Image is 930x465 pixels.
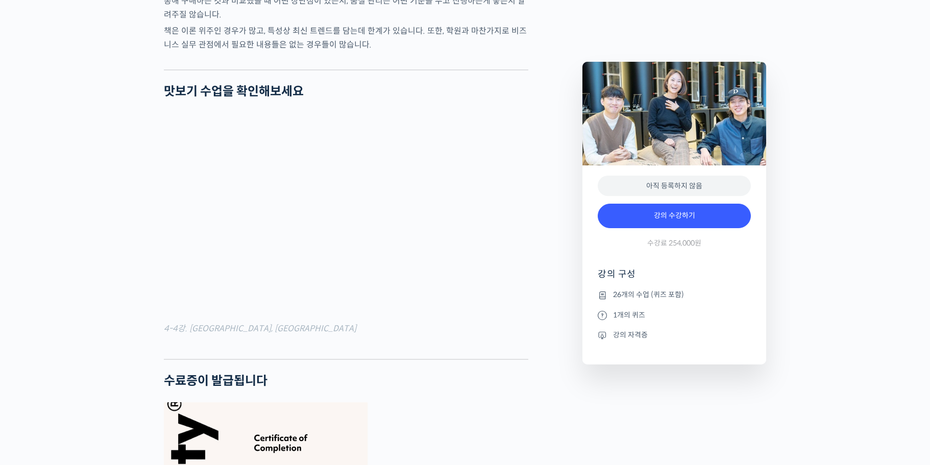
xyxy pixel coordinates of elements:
[598,268,751,288] h4: 강의 구성
[32,339,38,347] span: 홈
[598,176,751,197] div: 아직 등록하지 않음
[3,324,67,349] a: 홈
[598,329,751,341] li: 강의 자격증
[164,24,528,52] p: 책은 이론 위주인 경우가 많고, 특성상 최신 트렌드를 담는데 한계가 있습니다. 또한, 학원과 마찬가지로 비즈니스 실무 관점에서 필요한 내용들은 없는 경우들이 많습니다.
[598,289,751,301] li: 26개의 수업 (퀴즈 포함)
[158,339,170,347] span: 설정
[164,323,356,334] em: 4-4강. [GEOGRAPHIC_DATA], [GEOGRAPHIC_DATA]
[132,324,196,349] a: 설정
[647,238,701,248] span: 수강료 254,000원
[598,309,751,321] li: 1개의 퀴즈
[67,324,132,349] a: 대화
[164,374,528,388] h2: 수료증이 발급됩니다
[598,204,751,228] a: 강의 수강하기
[93,339,106,348] span: 대화
[164,84,304,99] strong: 맛보기 수업을 확인해보세요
